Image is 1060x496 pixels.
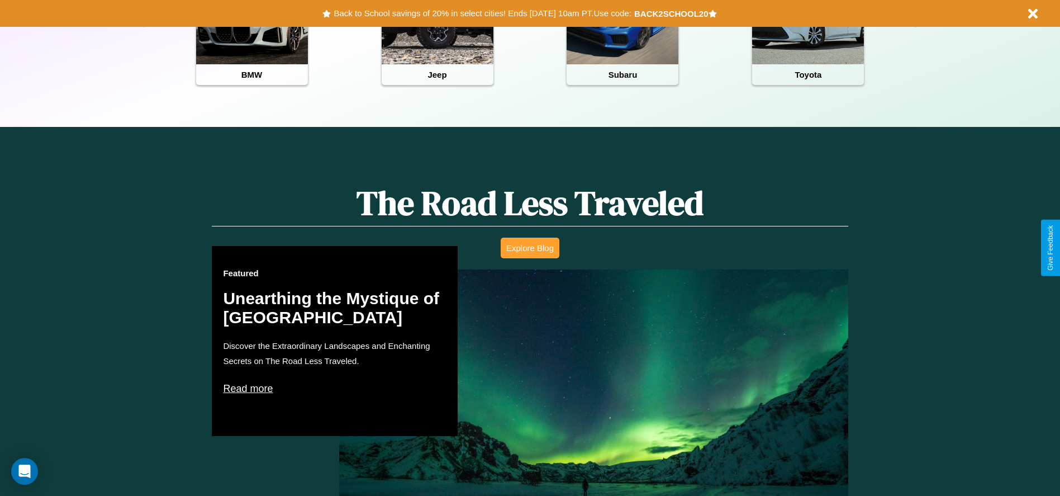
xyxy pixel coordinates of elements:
div: Give Feedback [1047,225,1054,271]
h2: Unearthing the Mystique of [GEOGRAPHIC_DATA] [223,289,446,327]
div: Open Intercom Messenger [11,458,38,485]
h3: Featured [223,268,446,278]
h4: Jeep [382,64,493,85]
h4: BMW [196,64,308,85]
h4: Subaru [567,64,678,85]
b: BACK2SCHOOL20 [634,9,709,18]
h4: Toyota [752,64,864,85]
p: Read more [223,380,446,398]
button: Back to School savings of 20% in select cities! Ends [DATE] 10am PT.Use code: [331,6,634,21]
p: Discover the Extraordinary Landscapes and Enchanting Secrets on The Road Less Traveled. [223,338,446,369]
h1: The Road Less Traveled [212,180,848,226]
button: Explore Blog [501,238,559,258]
